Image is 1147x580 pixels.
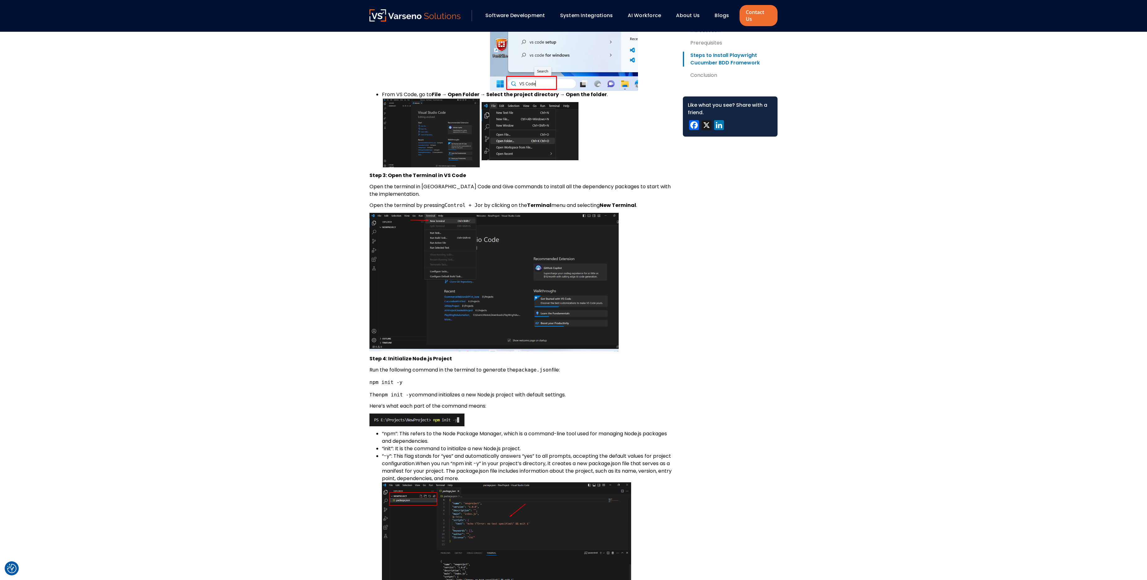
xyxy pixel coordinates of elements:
[432,91,607,98] strong: File → Open Folder → Select the project directory → Open the folder
[485,12,545,19] a: Software Development
[560,12,613,19] a: System Integrations
[516,367,552,373] code: package.json
[369,379,402,385] code: npm init -y
[445,202,478,208] code: Control + J
[683,52,778,67] a: Steps to Install Playwright Cucumber BDD Framework
[369,9,460,21] img: Varseno Solutions – Product Engineering & IT Services
[683,39,778,47] a: Prerequisites
[369,391,673,399] p: The command initializes a new Node.js project with default settings.
[688,120,700,132] a: Facebook
[482,10,554,21] div: Software Development
[369,183,673,198] p: Open the terminal in [GEOGRAPHIC_DATA] Code and Give commands to install all the dependency packa...
[683,72,778,79] a: Conclusion
[369,355,452,362] strong: Step 4: Initialize Node.js Project
[557,10,622,21] div: System Integrations
[369,202,673,209] p: Open the terminal by pressing or by clicking on the menu and selecting .
[382,430,673,445] li: “npm”: This refers to the Node Package Manager, which is a command-line tool used for managing No...
[369,172,466,179] strong: Step 3: Open the Terminal in VS Code
[628,12,661,19] a: AI Workforce
[369,9,460,22] a: Varseno Solutions – Product Engineering & IT Services
[625,10,670,21] div: AI Workforce
[379,392,412,398] code: npm init -y
[382,91,673,169] li: From VS Code, go to .
[7,564,17,573] img: Revisit consent button
[527,202,551,209] strong: Terminal
[382,445,673,452] li: “init”: It is the command to initialize a new Node.js project.
[7,564,17,573] button: Cookie Settings
[700,120,713,132] a: X
[712,10,738,21] div: Blogs
[369,366,673,374] p: Run the following command in the terminal to generate the file:
[715,12,729,19] a: Blogs
[673,10,708,21] div: About Us
[369,402,673,410] p: Here’s what each part of the command means:
[740,5,778,26] a: Contact Us
[713,120,725,132] a: LinkedIn
[688,101,773,116] div: Like what you see? Share with a friend.
[600,202,636,209] strong: New Terminal
[676,12,700,19] a: About Us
